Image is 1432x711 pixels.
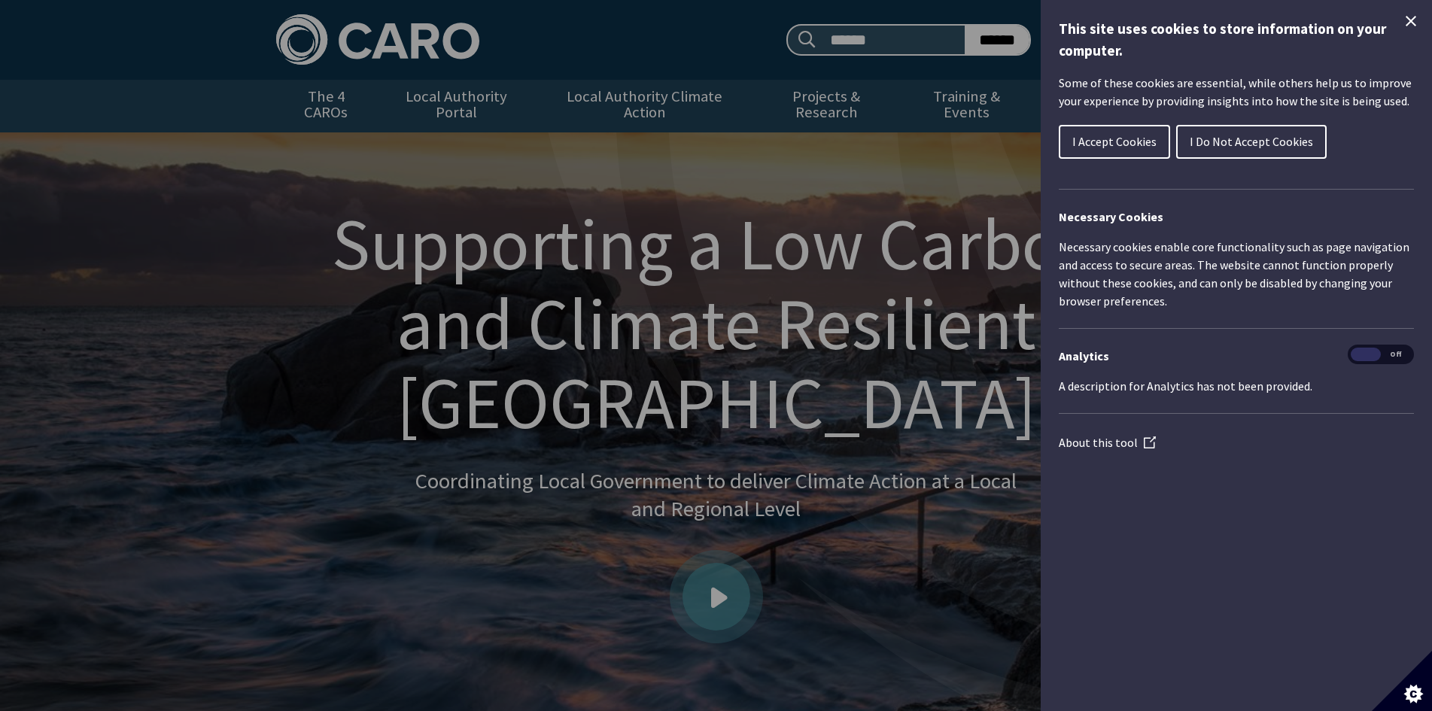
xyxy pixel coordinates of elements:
[1059,238,1414,310] p: Necessary cookies enable core functionality such as page navigation and access to secure areas. T...
[1059,18,1414,62] h1: This site uses cookies to store information on your computer.
[1381,348,1411,362] span: Off
[1372,651,1432,711] button: Set cookie preferences
[1351,348,1381,362] span: On
[1059,435,1156,450] a: About this tool
[1059,377,1414,395] p: A description for Analytics has not been provided.
[1059,208,1414,226] h2: Necessary Cookies
[1072,134,1157,149] span: I Accept Cookies
[1059,125,1170,159] button: I Accept Cookies
[1059,74,1414,110] p: Some of these cookies are essential, while others help us to improve your experience by providing...
[1402,12,1420,30] button: Close Cookie Control
[1176,125,1327,159] button: I Do Not Accept Cookies
[1059,347,1414,365] h3: Analytics
[1190,134,1313,149] span: I Do Not Accept Cookies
